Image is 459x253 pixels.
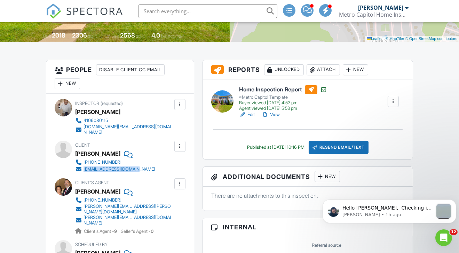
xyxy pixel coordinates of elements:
[358,4,403,11] div: [PERSON_NAME]
[239,111,255,118] a: Edit
[367,36,382,41] a: Leaflet
[239,106,327,111] div: Agent viewed [DATE] 5:58 pm
[203,218,413,236] h3: Internal
[84,229,118,234] span: Client's Agent -
[75,186,120,197] a: [PERSON_NAME]
[52,32,65,39] div: 2018
[239,100,327,106] div: Buyer viewed [DATE] 4:53 pm
[75,204,173,215] a: [PERSON_NAME][EMAIL_ADDRESS][PERSON_NAME][DOMAIN_NAME]
[262,111,280,118] a: View
[72,32,87,39] div: 2306
[450,229,458,235] span: 12
[435,229,452,246] iframe: Intercom live chat
[104,33,119,39] span: Lot Size
[75,148,120,159] div: [PERSON_NAME]
[96,64,165,75] div: Disable Client CC Email
[55,78,80,89] div: New
[46,3,61,19] img: The Best Home Inspection Software - Spectora
[75,242,108,247] span: Scheduled By
[161,33,181,39] span: bathrooms
[75,197,173,204] a: [PHONE_NUMBER]
[75,107,120,117] div: [PERSON_NAME]
[84,204,173,215] div: [PERSON_NAME][EMAIL_ADDRESS][PERSON_NAME][DOMAIN_NAME]
[136,33,145,39] span: sq.ft.
[84,166,155,172] div: [EMAIL_ADDRESS][DOMAIN_NAME]
[211,192,405,199] p: There are no attachments to this inspection.
[75,166,155,173] a: [EMAIL_ADDRESS][DOMAIN_NAME]
[75,180,109,185] span: Client's Agent
[386,36,404,41] a: © MapTiler
[151,32,160,39] div: 4.0
[75,101,99,106] span: Inspector
[239,85,327,94] h6: Home Inspection Report
[121,229,153,234] span: Seller's Agent -
[46,60,194,94] h3: People
[312,242,341,248] label: Referral source
[315,171,340,182] div: New
[138,4,277,18] input: Search everything...
[203,60,413,80] h3: Reports
[43,33,51,39] span: Built
[101,101,123,106] span: (requested)
[75,142,90,148] span: Client
[307,64,340,75] div: Attach
[239,85,327,112] a: Home Inspection Report *Metro Capitol Template Buyer viewed [DATE] 4:53 pm Agent viewed [DATE] 5:...
[84,197,121,203] div: [PHONE_NUMBER]
[88,33,98,39] span: sq. ft.
[66,3,123,18] span: SPECTORA
[84,118,108,123] div: 4106080115
[343,64,368,75] div: New
[405,36,457,41] a: © OpenStreetMap contributors
[84,215,173,226] div: [PERSON_NAME][EMAIL_ADDRESS][DOMAIN_NAME]
[84,160,121,165] div: [PHONE_NUMBER]
[84,124,173,135] div: [DOMAIN_NAME][EMAIL_ADDRESS][DOMAIN_NAME]
[114,229,117,234] strong: 9
[309,141,369,154] div: Resend Email/Text
[320,186,459,234] iframe: Intercom notifications message
[75,159,155,166] a: [PHONE_NUMBER]
[75,117,173,124] a: 4106080115
[383,36,385,41] span: |
[247,145,304,150] div: Published at [DATE] 10:16 PM
[75,124,173,135] a: [DOMAIN_NAME][EMAIL_ADDRESS][DOMAIN_NAME]
[239,95,327,100] div: *Metro Capitol Template
[151,229,153,234] strong: 0
[46,9,123,24] a: SPECTORA
[75,215,173,226] a: [PERSON_NAME][EMAIL_ADDRESS][DOMAIN_NAME]
[203,167,413,187] h3: Additional Documents
[264,64,304,75] div: Unlocked
[339,11,409,18] div: Metro Capitol Home Inspection Group, LLC
[120,32,135,39] div: 2568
